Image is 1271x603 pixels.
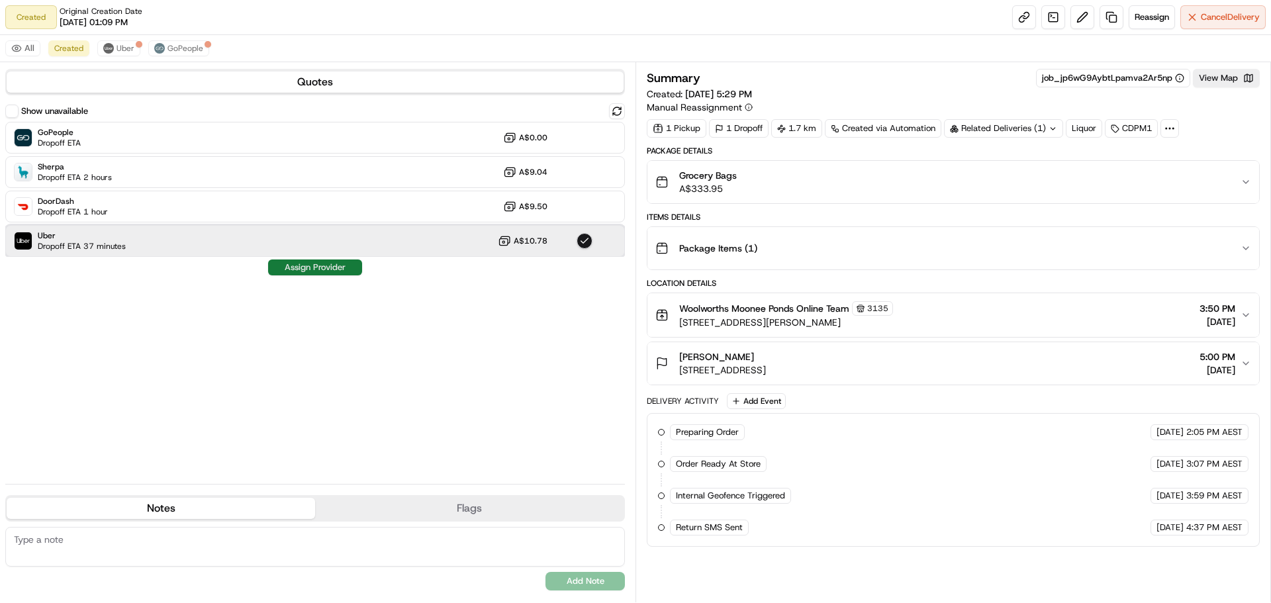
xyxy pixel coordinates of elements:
[1156,490,1184,502] span: [DATE]
[15,163,32,181] img: Sherpa
[1200,350,1235,363] span: 5:00 PM
[1066,119,1102,138] div: Liquor
[1186,490,1243,502] span: 3:59 PM AEST
[519,132,547,143] span: A$0.00
[647,342,1259,385] button: [PERSON_NAME][STREET_ADDRESS]5:00 PM[DATE]
[38,207,108,217] span: Dropoff ETA 1 hour
[7,498,315,519] button: Notes
[1200,315,1235,328] span: [DATE]
[60,17,128,28] span: [DATE] 01:09 PM
[48,40,89,56] button: Created
[709,119,769,138] div: 1 Dropoff
[315,498,624,519] button: Flags
[1193,69,1260,87] button: View Map
[679,242,757,255] span: Package Items ( 1 )
[38,162,112,172] span: Sherpa
[679,169,737,182] span: Grocery Bags
[268,259,362,275] button: Assign Provider
[647,146,1260,156] div: Package Details
[503,131,547,144] button: A$0.00
[944,119,1063,138] div: Related Deliveries (1)
[679,182,737,195] span: A$333.95
[154,43,165,54] img: gopeople_logo.png
[514,236,547,246] span: A$10.78
[1156,426,1184,438] span: [DATE]
[676,426,739,438] span: Preparing Order
[676,490,785,502] span: Internal Geofence Triggered
[1200,363,1235,377] span: [DATE]
[647,161,1259,203] button: Grocery BagsA$333.95
[647,227,1259,269] button: Package Items (1)
[519,201,547,212] span: A$9.50
[7,71,624,93] button: Quotes
[676,458,761,470] span: Order Ready At Store
[771,119,822,138] div: 1.7 km
[1156,522,1184,533] span: [DATE]
[38,127,81,138] span: GoPeople
[1156,458,1184,470] span: [DATE]
[38,196,108,207] span: DoorDash
[1105,119,1158,138] div: CDPM1
[679,316,893,329] span: [STREET_ADDRESS][PERSON_NAME]
[1201,11,1260,23] span: Cancel Delivery
[103,43,114,54] img: uber-new-logo.jpeg
[685,88,752,100] span: [DATE] 5:29 PM
[647,101,753,114] button: Manual Reassignment
[498,234,547,248] button: A$10.78
[503,165,547,179] button: A$9.04
[60,6,142,17] span: Original Creation Date
[15,232,32,250] img: Uber
[867,303,888,314] span: 3135
[679,302,849,315] span: Woolworths Moonee Ponds Online Team
[647,101,742,114] span: Manual Reassignment
[1186,522,1243,533] span: 4:37 PM AEST
[647,87,752,101] span: Created:
[97,40,140,56] button: Uber
[38,138,81,148] span: Dropoff ETA
[54,43,83,54] span: Created
[647,293,1259,337] button: Woolworths Moonee Ponds Online Team3135[STREET_ADDRESS][PERSON_NAME]3:50 PM[DATE]
[117,43,134,54] span: Uber
[1129,5,1175,29] button: Reassign
[5,40,40,56] button: All
[148,40,209,56] button: GoPeople
[676,522,743,533] span: Return SMS Sent
[647,119,706,138] div: 1 Pickup
[825,119,941,138] a: Created via Automation
[21,105,88,117] label: Show unavailable
[1186,426,1243,438] span: 2:05 PM AEST
[647,72,700,84] h3: Summary
[647,278,1260,289] div: Location Details
[1200,302,1235,315] span: 3:50 PM
[38,172,112,183] span: Dropoff ETA 2 hours
[519,167,547,177] span: A$9.04
[38,230,126,241] span: Uber
[503,200,547,213] button: A$9.50
[1135,11,1169,23] span: Reassign
[38,241,126,252] span: Dropoff ETA 37 minutes
[679,350,754,363] span: [PERSON_NAME]
[15,129,32,146] img: GoPeople
[679,363,766,377] span: [STREET_ADDRESS]
[647,212,1260,222] div: Items Details
[1186,458,1243,470] span: 3:07 PM AEST
[727,393,786,409] button: Add Event
[647,396,719,406] div: Delivery Activity
[1180,5,1266,29] button: CancelDelivery
[15,198,32,215] img: DoorDash
[1042,72,1184,84] button: job_jp6wG9AybtLpamva2Ar5np
[167,43,203,54] span: GoPeople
